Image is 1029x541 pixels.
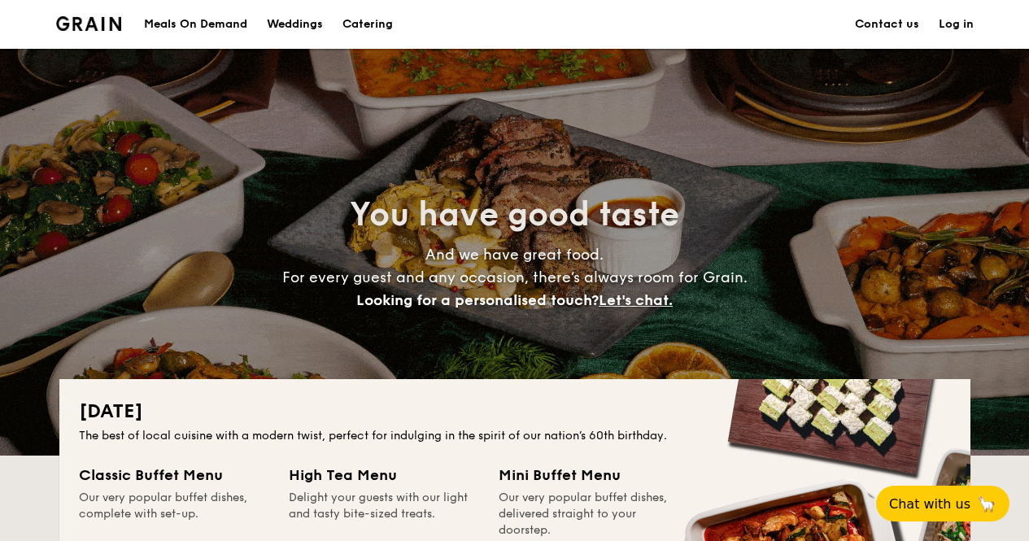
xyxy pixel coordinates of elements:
[79,490,269,539] div: Our very popular buffet dishes, complete with set-up.
[889,496,970,512] span: Chat with us
[499,490,689,539] div: Our very popular buffet dishes, delivered straight to your doorstep.
[350,195,679,234] span: You have good taste
[499,464,689,486] div: Mini Buffet Menu
[356,291,599,309] span: Looking for a personalised touch?
[289,464,479,486] div: High Tea Menu
[79,399,951,425] h2: [DATE]
[977,495,996,513] span: 🦙
[79,464,269,486] div: Classic Buffet Menu
[56,16,122,31] img: Grain
[79,428,951,444] div: The best of local cuisine with a modern twist, perfect for indulging in the spirit of our nation’...
[282,246,748,309] span: And we have great food. For every guest and any occasion, there’s always room for Grain.
[599,291,673,309] span: Let's chat.
[289,490,479,539] div: Delight your guests with our light and tasty bite-sized treats.
[876,486,1009,521] button: Chat with us🦙
[56,16,122,31] a: Logotype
